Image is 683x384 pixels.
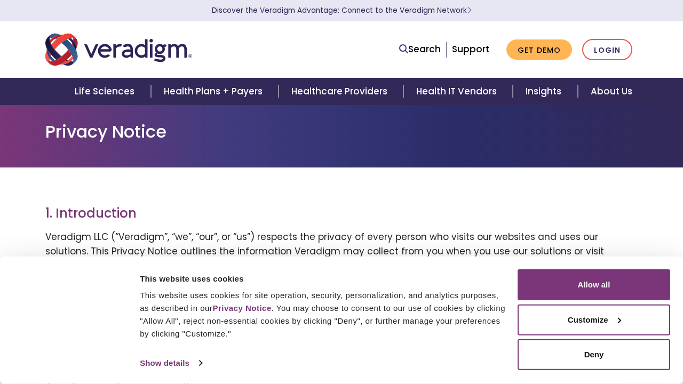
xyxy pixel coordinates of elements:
[212,5,472,15] a: Discover the Veradigm Advantage: Connect to the Veradigm NetworkLearn More
[399,42,441,57] a: Search
[506,39,572,60] a: Get Demo
[140,289,505,340] div: This website uses cookies for site operation, security, personalization, and analytics purposes, ...
[212,303,271,313] a: Privacy Notice
[518,304,670,335] button: Customize
[62,78,150,105] a: Life Sciences
[279,78,403,105] a: Healthcare Providers
[513,78,577,105] a: Insights
[578,78,645,105] a: About Us
[403,78,513,105] a: Health IT Vendors
[140,272,505,285] div: This website uses cookies
[452,43,489,55] a: Support
[45,32,192,67] img: Veradigm logo
[45,230,638,302] p: Veradigm LLC (“Veradigm”, “we”, “our”, or “us”) respects the privacy of every person who visits o...
[582,39,632,61] a: Login
[518,269,670,300] button: Allow all
[151,78,279,105] a: Health Plans + Payers
[45,122,638,142] h1: Privacy Notice
[518,339,670,370] button: Deny
[467,5,472,15] span: Learn More
[140,355,202,371] a: Show details
[45,206,638,221] h3: 1. Introduction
